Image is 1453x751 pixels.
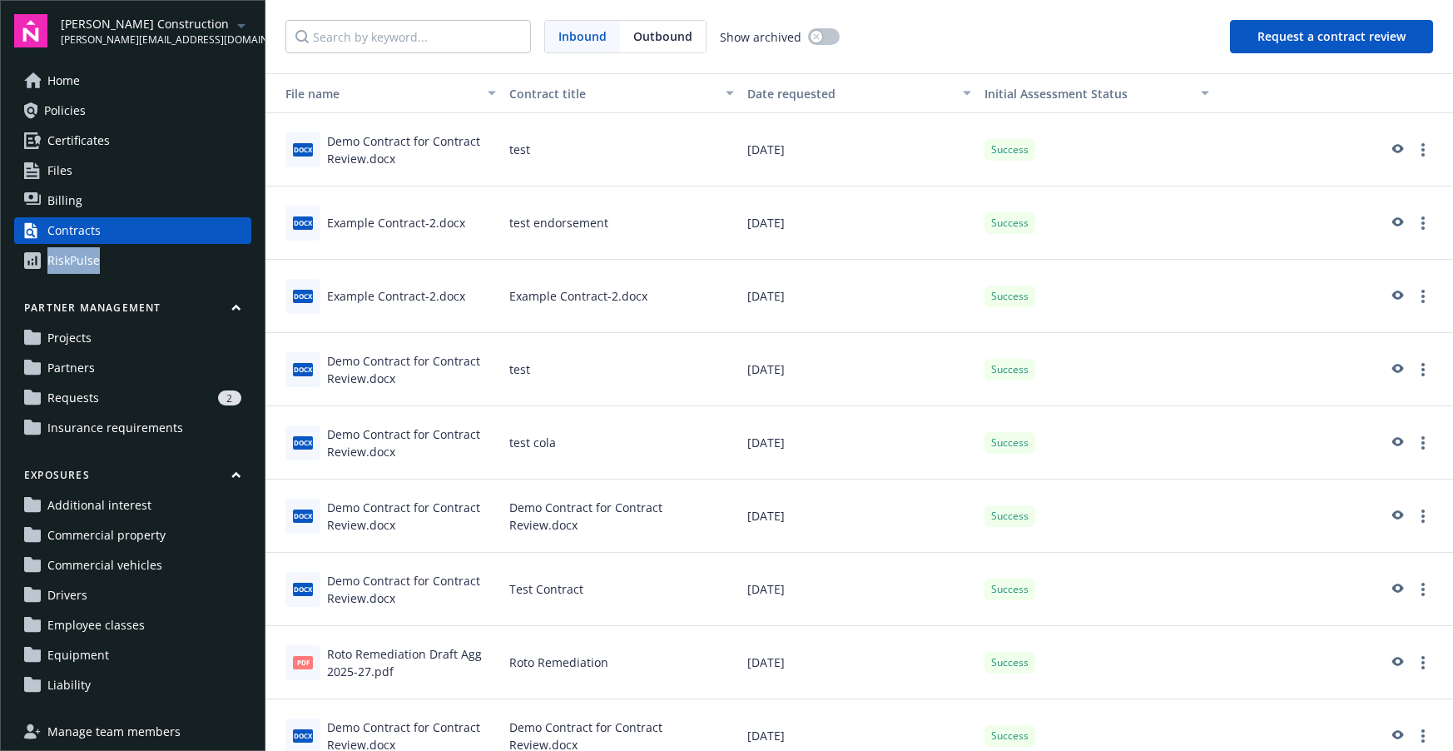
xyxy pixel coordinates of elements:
a: RiskPulse [14,247,251,274]
a: arrowDropDown [231,15,251,35]
a: preview [1386,433,1406,453]
a: preview [1386,286,1406,306]
div: Contracts [47,217,101,244]
span: docx [293,510,313,522]
a: Projects [14,325,251,351]
a: preview [1386,653,1406,673]
span: Success [991,142,1029,157]
span: Home [47,67,80,94]
span: docx [293,583,313,595]
span: Commercial vehicles [47,552,162,579]
span: docx [293,363,313,375]
a: Policies [14,97,251,124]
a: Requests2 [14,385,251,411]
div: Demo Contract for Contract Review.docx [327,572,496,607]
span: docx [293,216,313,229]
a: Partners [14,355,251,381]
span: docx [293,143,313,156]
div: Toggle SortBy [984,85,1190,102]
span: Outbound [620,21,706,52]
div: [DATE] [741,333,978,406]
span: Insurance requirements [47,415,183,441]
a: more [1413,140,1433,160]
button: Request a contract review [1230,20,1433,53]
div: File name [272,85,478,102]
span: Success [991,729,1029,744]
span: Billing [47,187,82,214]
span: Success [991,582,1029,597]
span: Initial Assessment Status [984,86,1128,102]
span: Projects [47,325,92,351]
a: Certificates [14,127,251,154]
div: Test Contract [503,553,740,626]
a: Home [14,67,251,94]
div: Example Contract-2.docx [503,260,740,333]
div: test [503,333,740,406]
a: more [1413,213,1433,233]
button: Date requested [741,73,978,113]
div: RiskPulse [47,247,100,274]
a: Additional interest [14,492,251,519]
input: Search by keyword... [285,20,531,53]
span: Additional interest [47,492,151,519]
a: more [1413,726,1433,746]
span: Manage team members [47,719,181,745]
div: [DATE] [741,406,978,480]
span: Employee classes [47,612,145,639]
div: [DATE] [741,480,978,553]
a: preview [1386,213,1406,233]
a: Liability [14,672,251,699]
a: preview [1386,726,1406,746]
span: Outbound [633,27,692,45]
div: [DATE] [741,260,978,333]
a: more [1413,506,1433,526]
div: Demo Contract for Contract Review.docx [327,425,496,460]
span: Success [991,289,1029,304]
div: [DATE] [741,626,978,699]
div: Example Contract-2.docx [327,214,465,231]
div: Roto Remediation [503,626,740,699]
span: Liability [47,672,91,699]
div: Example Contract-2.docx [327,287,465,305]
span: Success [991,435,1029,450]
div: test cola [503,406,740,480]
a: Equipment [14,642,251,669]
button: Contract title [503,73,740,113]
span: Files [47,157,72,184]
a: Billing [14,187,251,214]
div: Date requested [747,85,953,102]
div: Demo Contract for Contract Review.docx [327,499,496,534]
a: Manage team members [14,719,251,745]
a: more [1413,579,1433,599]
span: Success [991,655,1029,670]
div: 2 [218,390,241,405]
a: preview [1386,360,1406,380]
a: preview [1386,140,1406,160]
a: preview [1386,579,1406,599]
a: Drivers [14,582,251,609]
span: [PERSON_NAME] Construction [61,15,231,32]
a: Contracts [14,217,251,244]
div: test [503,113,740,187]
span: Requests [47,385,99,411]
span: docx [293,436,313,449]
div: Roto Remediation Draft Agg 2025-27.pdf [327,645,496,680]
a: Commercial vehicles [14,552,251,579]
span: Show archived [720,28,801,46]
div: Demo Contract for Contract Review.docx [503,480,740,553]
span: Success [991,216,1029,231]
div: [DATE] [741,187,978,260]
a: more [1413,653,1433,673]
div: [DATE] [741,553,978,626]
a: preview [1386,506,1406,526]
span: pdf [293,656,313,669]
span: Inbound [558,27,607,45]
a: more [1413,360,1433,380]
button: Exposures [14,468,251,489]
a: more [1413,286,1433,306]
button: Partner management [14,301,251,321]
div: [DATE] [741,113,978,187]
button: [PERSON_NAME] Construction[PERSON_NAME][EMAIL_ADDRESS][DOMAIN_NAME]arrowDropDown [61,14,251,47]
span: docx [293,729,313,742]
